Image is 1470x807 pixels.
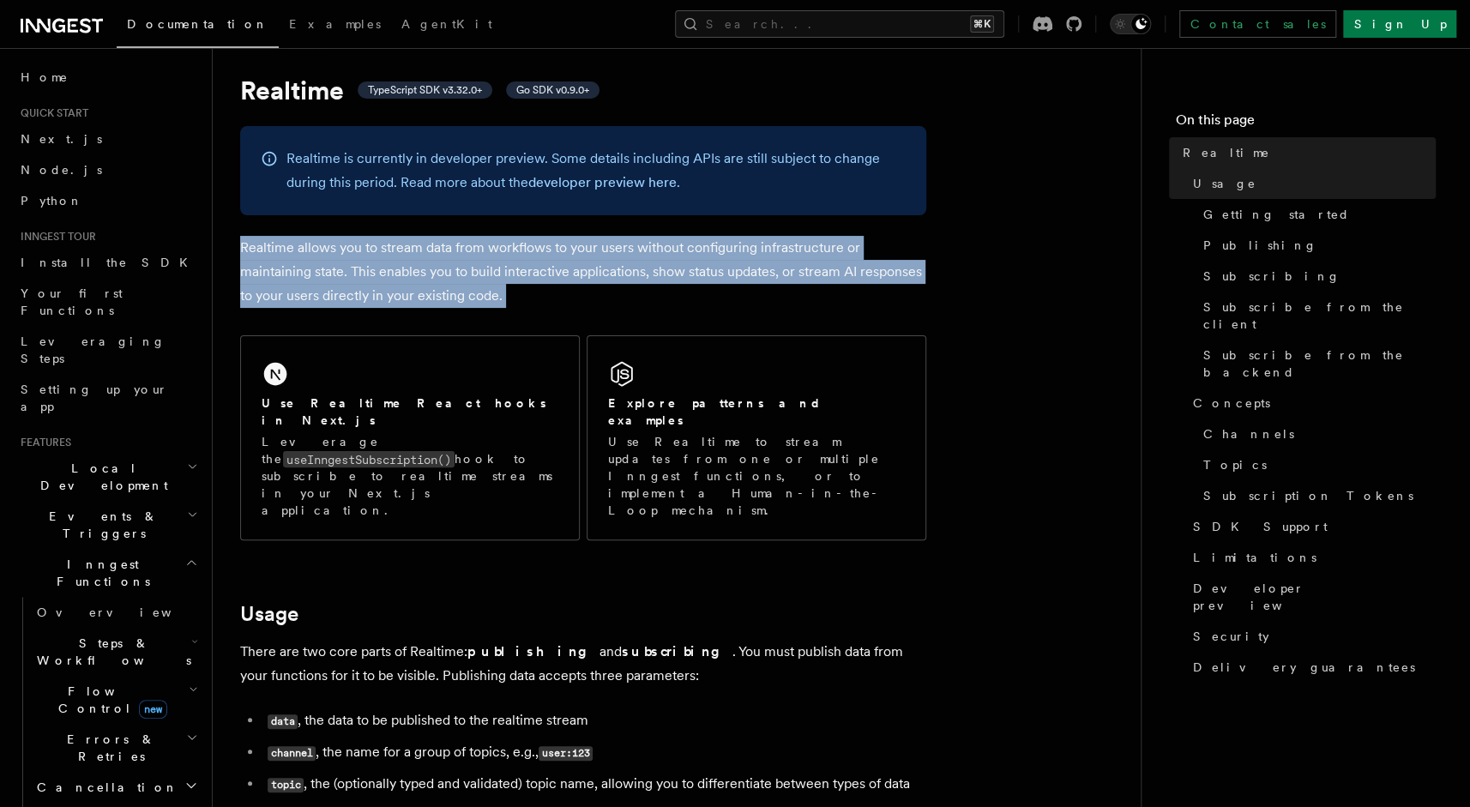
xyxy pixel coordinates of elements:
h2: Explore patterns and examples [608,394,905,429]
span: Developer preview [1193,580,1436,614]
h4: On this page [1176,110,1436,137]
a: developer preview here [528,174,677,190]
code: user:123 [539,746,593,761]
span: Limitations [1193,549,1316,566]
a: Limitations [1186,542,1436,573]
a: Python [14,185,202,216]
span: Usage [1193,175,1256,192]
h1: Realtime [240,75,926,105]
p: Leverage the hook to subscribe to realtime streams in your Next.js application. [262,433,558,519]
span: Subscription Tokens [1203,487,1413,504]
span: Documentation [127,17,268,31]
span: SDK Support [1193,518,1328,535]
p: Realtime allows you to stream data from workflows to your users without configuring infrastructur... [240,236,926,308]
button: Inngest Functions [14,549,202,597]
span: Subscribe from the client [1203,298,1436,333]
span: Quick start [14,106,88,120]
p: Use Realtime to stream updates from one or multiple Inngest functions, or to implement a Human-in... [608,433,905,519]
strong: subscribing [622,643,732,659]
span: Next.js [21,132,102,146]
kbd: ⌘K [970,15,994,33]
h2: Use Realtime React hooks in Next.js [262,394,558,429]
button: Steps & Workflows [30,628,202,676]
span: Overview [37,605,214,619]
p: Realtime is currently in developer preview. Some details including APIs are still subject to chan... [286,147,906,195]
span: Security [1193,628,1269,645]
span: Concepts [1193,394,1270,412]
a: Usage [240,602,298,626]
a: Examples [279,5,391,46]
span: Features [14,436,71,449]
a: Leveraging Steps [14,326,202,374]
span: Leveraging Steps [21,334,166,365]
a: Sign Up [1343,10,1456,38]
a: Getting started [1196,199,1436,230]
span: Flow Control [30,683,189,717]
a: Subscribe from the backend [1196,340,1436,388]
a: Your first Functions [14,278,202,326]
button: Search...⌘K [675,10,1004,38]
button: Events & Triggers [14,501,202,549]
a: Subscribing [1196,261,1436,292]
span: Subscribing [1203,268,1340,285]
span: Local Development [14,460,187,494]
a: Subscribe from the client [1196,292,1436,340]
a: Node.js [14,154,202,185]
a: Channels [1196,419,1436,449]
code: topic [268,778,304,792]
button: Errors & Retries [30,724,202,772]
span: Delivery guarantees [1193,659,1415,676]
a: Overview [30,597,202,628]
a: Usage [1186,168,1436,199]
span: Home [21,69,69,86]
button: Cancellation [30,772,202,803]
span: Inngest Functions [14,556,185,590]
span: Cancellation [30,779,178,796]
span: TypeScript SDK v3.32.0+ [368,83,482,97]
button: Toggle dark mode [1110,14,1151,34]
p: There are two core parts of Realtime: and . You must publish data from your functions for it to b... [240,640,926,688]
a: Realtime [1176,137,1436,168]
a: Contact sales [1179,10,1336,38]
li: , the name for a group of topics, e.g., [262,740,926,765]
a: Concepts [1186,388,1436,419]
span: Events & Triggers [14,508,187,542]
span: Steps & Workflows [30,635,191,669]
span: Examples [289,17,381,31]
a: SDK Support [1186,511,1436,542]
a: Subscription Tokens [1196,480,1436,511]
code: data [268,714,298,729]
span: Errors & Retries [30,731,186,765]
span: AgentKit [401,17,492,31]
span: Publishing [1203,237,1317,254]
a: Topics [1196,449,1436,480]
a: Explore patterns and examplesUse Realtime to stream updates from one or multiple Inngest function... [587,335,926,540]
span: Inngest tour [14,230,96,244]
span: Python [21,194,83,208]
a: Use Realtime React hooks in Next.jsLeverage theuseInngestSubscription()hook to subscribe to realt... [240,335,580,540]
a: AgentKit [391,5,503,46]
li: , the data to be published to the realtime stream [262,708,926,733]
a: Delivery guarantees [1186,652,1436,683]
code: channel [268,746,316,761]
span: Getting started [1203,206,1350,223]
strong: publishing [467,643,599,659]
a: Install the SDK [14,247,202,278]
button: Flow Controlnew [30,676,202,724]
span: Setting up your app [21,382,168,413]
span: new [139,700,167,719]
li: , the (optionally typed and validated) topic name, allowing you to differentiate between types of... [262,772,926,797]
span: Subscribe from the backend [1203,346,1436,381]
span: Node.js [21,163,102,177]
span: Your first Functions [21,286,123,317]
span: Go SDK v0.9.0+ [516,83,589,97]
a: Publishing [1196,230,1436,261]
button: Local Development [14,453,202,501]
code: useInngestSubscription() [283,451,455,467]
a: Developer preview [1186,573,1436,621]
span: Channels [1203,425,1294,443]
a: Home [14,62,202,93]
a: Next.js [14,123,202,154]
span: Install the SDK [21,256,198,269]
span: Topics [1203,456,1267,473]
